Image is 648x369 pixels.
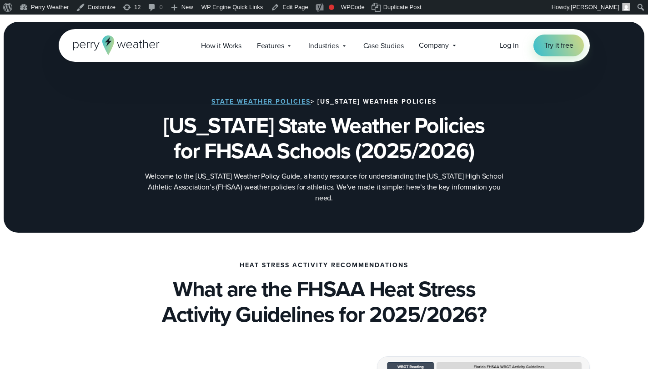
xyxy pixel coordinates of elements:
a: Log in [500,40,519,51]
h1: [US_STATE] State Weather Policies for FHSAA Schools (2025/2026) [104,113,544,164]
a: Case Studies [356,36,412,55]
div: Needs improvement [329,5,334,10]
span: Features [257,40,284,51]
span: Industries [308,40,338,51]
a: Try it free [533,35,584,56]
span: Case Studies [363,40,404,51]
h3: Heat Stress Activity Recommendations [240,262,408,269]
h3: > [US_STATE] Weather Policies [211,98,437,105]
h2: What are the FHSAA Heat Stress Activity Guidelines for 2025/2026? [59,276,590,327]
span: Try it free [544,40,573,51]
span: [PERSON_NAME] [571,4,619,10]
span: How it Works [201,40,241,51]
a: How it Works [193,36,249,55]
p: Welcome to the [US_STATE] Weather Policy Guide, a handy resource for understanding the [US_STATE]... [142,171,506,204]
a: State Weather Policies [211,97,311,106]
span: Company [419,40,449,51]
